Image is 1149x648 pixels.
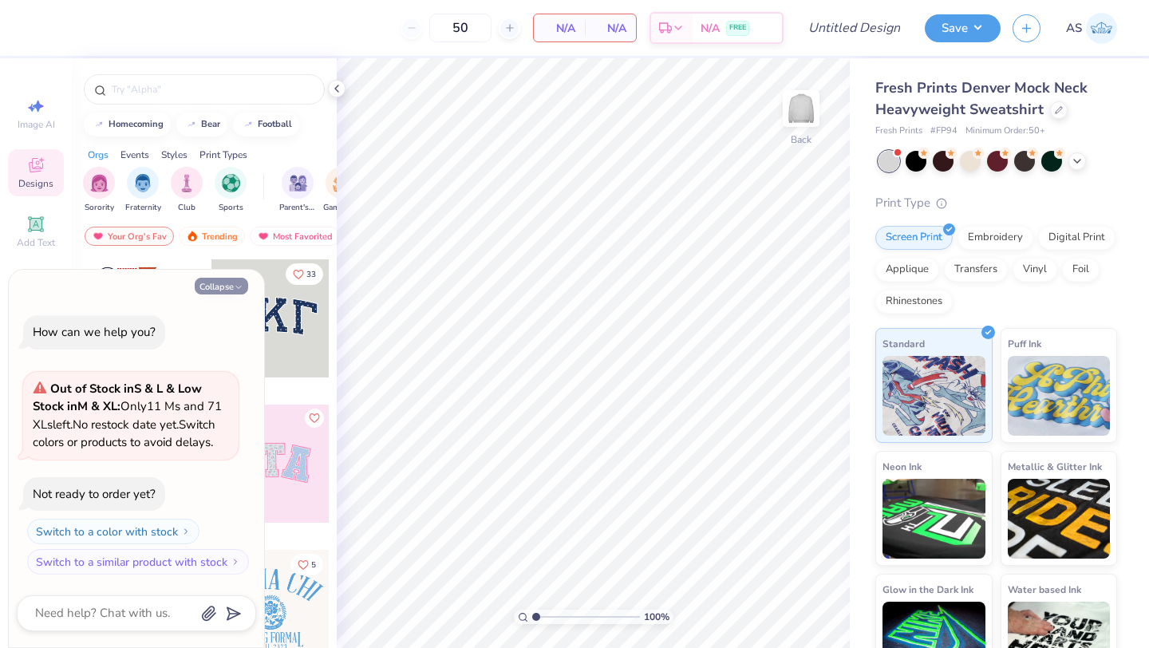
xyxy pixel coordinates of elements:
[305,409,324,428] button: Like
[109,120,164,128] div: homecoming
[958,226,1033,250] div: Embroidery
[93,120,105,129] img: trend_line.gif
[882,335,925,352] span: Standard
[323,167,360,214] div: filter for Game Day
[178,174,195,192] img: Club Image
[286,263,323,285] button: Like
[125,202,161,214] span: Fraternity
[1008,356,1111,436] img: Puff Ink
[85,202,114,214] span: Sorority
[290,554,323,575] button: Like
[644,610,669,624] span: 100 %
[219,202,243,214] span: Sports
[27,519,199,544] button: Switch to a color with stock
[882,581,973,598] span: Glow in the Dark Ink
[110,81,314,97] input: Try "Alpha"
[791,132,811,147] div: Back
[289,174,307,192] img: Parent's Weekend Image
[92,231,105,242] img: most_fav.gif
[1013,258,1057,282] div: Vinyl
[279,202,316,214] span: Parent's Weekend
[231,557,240,567] img: Switch to a similar product with stock
[875,194,1117,212] div: Print Type
[33,324,156,340] div: How can we help you?
[181,527,191,536] img: Switch to a color with stock
[84,113,171,136] button: homecoming
[90,174,109,192] img: Sorority Image
[161,148,188,162] div: Styles
[882,458,922,475] span: Neon Ink
[875,78,1088,119] span: Fresh Prints Denver Mock Neck Heavyweight Sweatshirt
[785,93,817,124] img: Back
[1008,581,1081,598] span: Water based Ink
[85,227,174,246] div: Your Org's Fav
[33,381,222,451] span: Only 11 Ms and 71 XLs left. Switch colors or products to avoid delays.
[233,113,299,136] button: football
[88,148,109,162] div: Orgs
[1008,458,1102,475] span: Metallic & Glitter Ink
[1066,19,1082,38] span: AS
[1008,335,1041,352] span: Puff Ink
[875,290,953,314] div: Rhinestones
[279,167,316,214] div: filter for Parent's Weekend
[222,174,240,192] img: Sports Image
[257,231,270,242] img: most_fav.gif
[729,22,746,34] span: FREE
[594,20,626,37] span: N/A
[796,12,913,44] input: Untitled Design
[215,167,247,214] div: filter for Sports
[323,202,360,214] span: Game Day
[171,167,203,214] button: filter button
[18,177,53,190] span: Designs
[1066,13,1117,44] a: AS
[185,120,198,129] img: trend_line.gif
[199,148,247,162] div: Print Types
[179,227,245,246] div: Trending
[83,167,115,214] div: filter for Sorority
[50,381,166,397] strong: Out of Stock in S & L
[125,167,161,214] div: filter for Fraternity
[543,20,575,37] span: N/A
[323,167,360,214] button: filter button
[1038,226,1115,250] div: Digital Print
[17,236,55,249] span: Add Text
[965,124,1045,138] span: Minimum Order: 50 +
[83,167,115,214] button: filter button
[215,167,247,214] button: filter button
[1086,13,1117,44] img: Aniya Sparrow
[1062,258,1100,282] div: Foil
[195,278,248,294] button: Collapse
[154,263,191,285] button: Like
[944,258,1008,282] div: Transfers
[882,356,985,436] img: Standard
[73,417,179,433] span: No restock date yet.
[311,561,316,569] span: 5
[33,486,156,502] div: Not ready to order yet?
[186,231,199,242] img: trending.gif
[171,167,203,214] div: filter for Club
[178,202,195,214] span: Club
[1008,479,1111,559] img: Metallic & Glitter Ink
[176,113,227,136] button: bear
[306,271,316,279] span: 33
[701,20,720,37] span: N/A
[18,118,55,131] span: Image AI
[875,226,953,250] div: Screen Print
[250,227,340,246] div: Most Favorited
[27,549,249,575] button: Switch to a similar product with stock
[258,120,292,128] div: football
[120,148,149,162] div: Events
[242,120,255,129] img: trend_line.gif
[875,124,922,138] span: Fresh Prints
[134,174,152,192] img: Fraternity Image
[882,479,985,559] img: Neon Ink
[925,14,1001,42] button: Save
[125,167,161,214] button: filter button
[930,124,958,138] span: # FP94
[875,258,939,282] div: Applique
[279,167,316,214] button: filter button
[429,14,492,42] input: – –
[333,174,351,192] img: Game Day Image
[201,120,220,128] div: bear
